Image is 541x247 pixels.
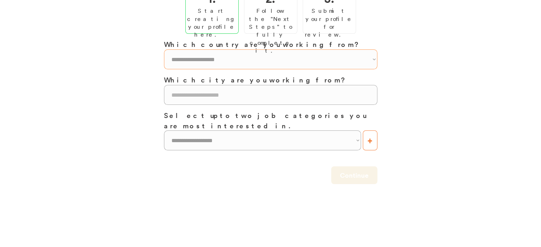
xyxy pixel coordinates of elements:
[246,7,295,54] div: Follow the "Next Steps" to fully complete it.
[187,7,237,39] div: Start creating your profile here.
[164,75,377,85] h3: Which city are you working from?
[164,110,377,130] h3: Select up to two job categories you are most interested in.
[305,7,354,39] div: Submit your profile for review.
[363,130,377,150] button: +
[164,39,377,49] h3: Which country are you working from?
[331,166,377,184] button: Continue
